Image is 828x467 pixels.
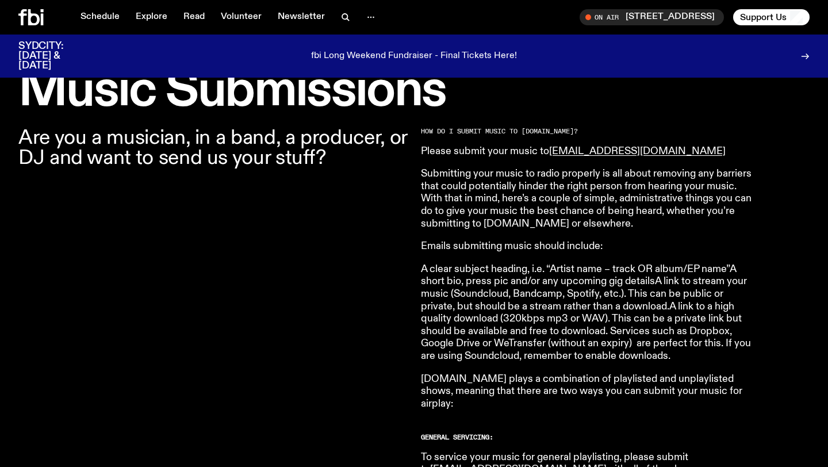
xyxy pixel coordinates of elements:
[549,146,726,156] a: [EMAIL_ADDRESS][DOMAIN_NAME]
[421,373,752,411] p: [DOMAIN_NAME] plays a combination of playlisted and unplaylisted shows, meaning that there are tw...
[177,9,212,25] a: Read
[421,128,752,135] h2: HOW DO I SUBMIT MUSIC TO [DOMAIN_NAME]?
[421,263,752,363] p: A clear subject heading, i.e. “Artist name – track OR album/EP name”A short bio, press pic and/or...
[214,9,269,25] a: Volunteer
[129,9,174,25] a: Explore
[421,168,752,230] p: Submitting your music to radio properly is all about removing any barriers that could potentially...
[421,432,493,442] strong: GENERAL SERVICING:
[421,240,752,253] p: Emails submitting music should include:
[271,9,332,25] a: Newsletter
[311,51,517,62] p: fbi Long Weekend Fundraiser - Final Tickets Here!
[733,9,810,25] button: Support Us
[18,128,407,167] p: Are you a musician, in a band, a producer, or DJ and want to send us your stuff?
[421,146,752,158] p: Please submit your music to
[18,41,92,71] h3: SYDCITY: [DATE] & [DATE]
[740,12,787,22] span: Support Us
[18,68,810,114] h1: Music Submissions
[74,9,126,25] a: Schedule
[580,9,724,25] button: On Air[STREET_ADDRESS]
